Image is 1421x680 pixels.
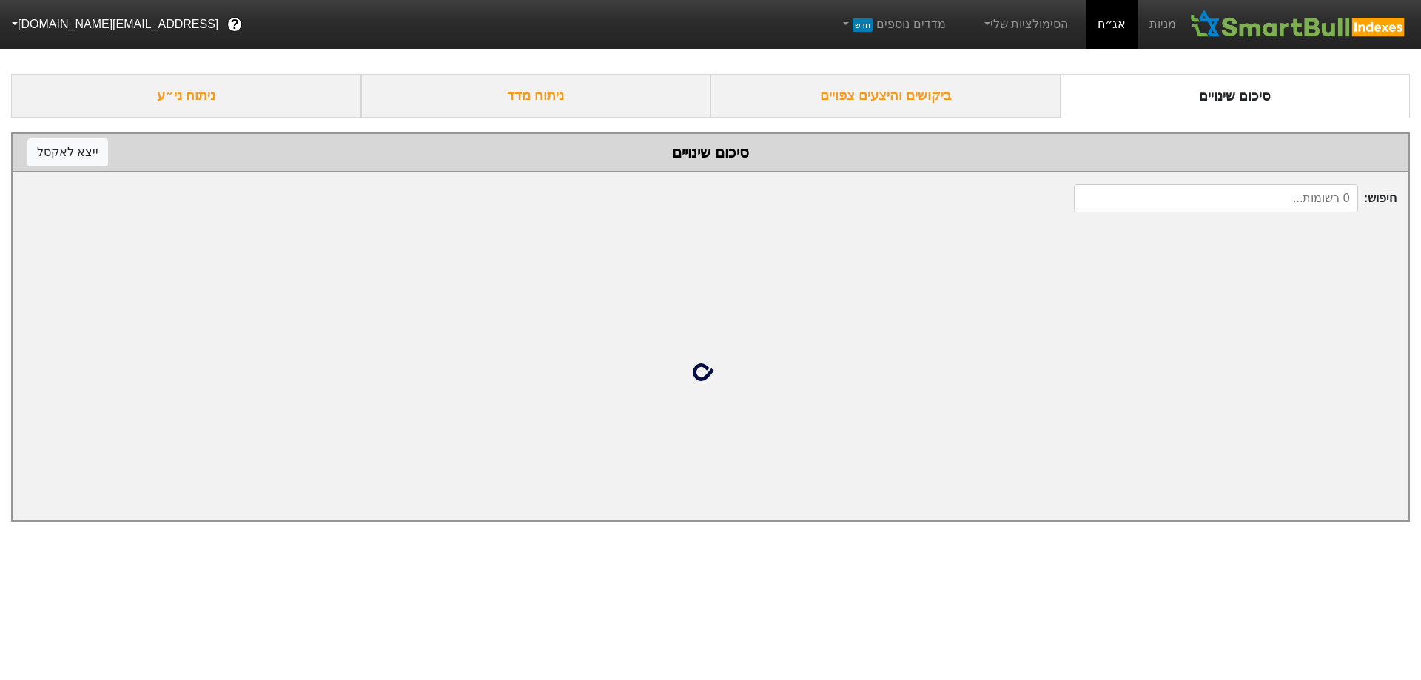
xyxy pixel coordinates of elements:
[1074,184,1397,212] span: חיפוש :
[11,74,361,118] div: ניתוח ני״ע
[1074,184,1358,212] input: 0 רשומות...
[27,138,108,166] button: ייצא לאקסל
[853,18,873,32] span: חדש
[693,354,728,390] img: loading...
[231,15,239,35] span: ?
[1188,10,1409,39] img: SmartBull
[27,141,1394,164] div: סיכום שינויים
[975,10,1075,39] a: הסימולציות שלי
[1061,74,1411,118] div: סיכום שינויים
[710,74,1061,118] div: ביקושים והיצעים צפויים
[834,10,952,39] a: מדדים נוספיםחדש
[361,74,711,118] div: ניתוח מדד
